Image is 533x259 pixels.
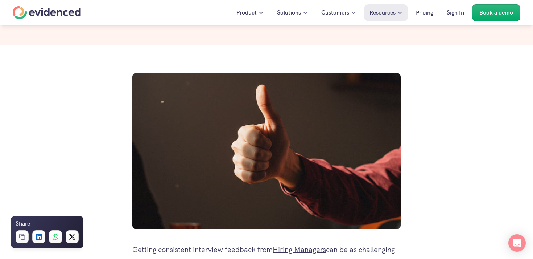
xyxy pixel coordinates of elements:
a: Home [13,6,81,19]
a: Sign In [441,4,470,21]
a: Pricing [410,4,439,21]
p: Product [236,8,257,17]
p: Sign In [447,8,464,17]
h6: Share [16,219,30,228]
p: Resources [369,8,396,17]
a: Hiring Managers [273,245,326,254]
a: Book a demo [472,4,520,21]
div: Open Intercom Messenger [508,234,526,252]
p: Book a demo [479,8,513,17]
p: Solutions [277,8,301,17]
p: Customers [321,8,349,17]
p: Pricing [416,8,433,17]
img: Thumbs up of a person wearing red clothes against a brown background [132,73,401,229]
